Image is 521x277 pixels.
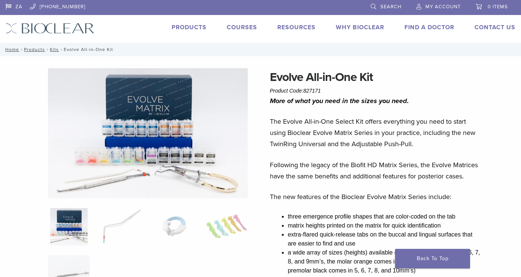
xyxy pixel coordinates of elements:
span: 827171 [303,88,321,94]
a: Back To Top [395,249,470,268]
i: More of what you need in the sizes you need. [270,97,409,105]
span: / [59,48,64,51]
img: IMG_0457 [48,68,247,198]
li: matrix heights printed on the matrix for quick identification [288,221,482,230]
a: Find A Doctor [404,24,454,31]
span: 0 items [488,4,508,10]
span: My Account [425,4,461,10]
span: / [19,48,24,51]
a: Contact Us [475,24,515,31]
a: Home [3,47,19,52]
p: Following the legacy of the Biofit HD Matrix Series, the Evolve Matrices have the same benefits a... [270,159,482,182]
span: Search [380,4,401,10]
img: Evolve All-in-One Kit - Image 2 [101,208,142,246]
img: Evolve All-in-One Kit - Image 3 [153,208,195,246]
img: Bioclear [6,23,94,34]
p: The Evolve All-in-One Select Kit offers everything you need to start using Bioclear Evolve Matrix... [270,116,482,150]
a: Resources [277,24,316,31]
a: Products [172,24,207,31]
img: Evolve All-in-One Kit - Image 4 [206,208,248,246]
h1: Evolve All-in-One Kit [270,68,482,86]
a: Products [24,47,45,52]
p: The new features of the Bioclear Evolve Matrix Series include: [270,191,482,202]
img: IMG_0457-scaled-e1745362001290-300x300.jpg [50,208,88,246]
a: Kits [50,47,59,52]
span: Product Code: [270,88,321,94]
li: a wide array of sizes (heights) available (the molar blue comes in 5, 6, 7, 8, and 9mm’s, the mol... [288,248,482,275]
a: Why Bioclear [336,24,384,31]
a: Courses [227,24,257,31]
li: extra-flared quick-release tabs on the buccal and lingual surfaces that are easier to find and use [288,230,482,248]
li: three emergence profile shapes that are color-coded on the tab [288,212,482,221]
span: / [45,48,50,51]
